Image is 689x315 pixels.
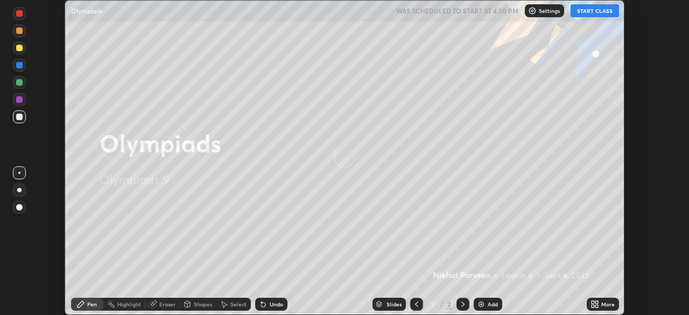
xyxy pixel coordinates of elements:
div: 2 [446,299,452,309]
div: More [601,302,615,307]
div: Pen [87,302,97,307]
p: Settings [539,8,560,13]
div: Slides [386,302,402,307]
div: Add [488,302,498,307]
div: Highlight [117,302,141,307]
img: add-slide-button [477,300,486,309]
p: Olympiads [71,6,103,15]
h5: WAS SCHEDULED TO START AT 4:30 PM [396,6,518,16]
div: / [440,301,444,307]
div: Shapes [194,302,212,307]
div: 2 [427,301,438,307]
div: Undo [270,302,283,307]
div: Eraser [159,302,175,307]
button: START CLASS [571,4,619,17]
img: class-settings-icons [528,6,537,15]
div: Select [230,302,247,307]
